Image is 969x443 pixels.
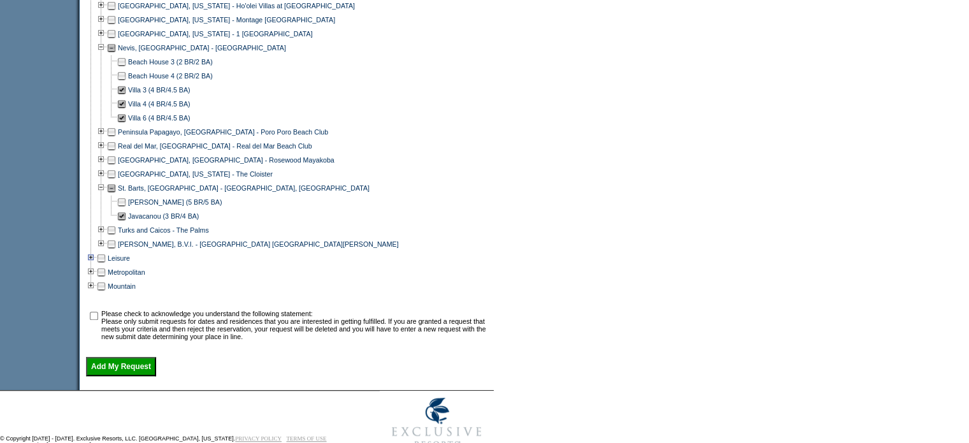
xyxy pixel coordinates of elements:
a: Nevis, [GEOGRAPHIC_DATA] - [GEOGRAPHIC_DATA] [118,44,286,52]
a: Turks and Caicos - The Palms [118,226,209,234]
a: Villa 3 (4 BR/4.5 BA) [128,86,190,94]
a: Javacanou (3 BR/4 BA) [128,212,199,220]
a: [PERSON_NAME], B.V.I. - [GEOGRAPHIC_DATA] [GEOGRAPHIC_DATA][PERSON_NAME] [118,240,399,248]
a: [GEOGRAPHIC_DATA], [US_STATE] - Montage [GEOGRAPHIC_DATA] [118,16,335,24]
a: [GEOGRAPHIC_DATA], [US_STATE] - Ho'olei Villas at [GEOGRAPHIC_DATA] [118,2,355,10]
a: Metropolitan [108,268,145,276]
a: TERMS OF USE [287,435,327,442]
a: Mountain [108,282,136,290]
a: Leisure [108,254,130,262]
a: St. Barts, [GEOGRAPHIC_DATA] - [GEOGRAPHIC_DATA], [GEOGRAPHIC_DATA] [118,184,370,192]
a: PRIVACY POLICY [235,435,282,442]
a: Beach House 4 (2 BR/2 BA) [128,72,213,80]
a: [GEOGRAPHIC_DATA], [GEOGRAPHIC_DATA] - Rosewood Mayakoba [118,156,334,164]
a: Villa 4 (4 BR/4.5 BA) [128,100,190,108]
td: Please check to acknowledge you understand the following statement: Please only submit requests f... [101,310,489,340]
input: Add My Request [86,357,156,376]
a: [GEOGRAPHIC_DATA], [US_STATE] - The Cloister [118,170,273,178]
a: Peninsula Papagayo, [GEOGRAPHIC_DATA] - Poro Poro Beach Club [118,128,328,136]
a: Beach House 3 (2 BR/2 BA) [128,58,213,66]
a: Real del Mar, [GEOGRAPHIC_DATA] - Real del Mar Beach Club [118,142,312,150]
a: [GEOGRAPHIC_DATA], [US_STATE] - 1 [GEOGRAPHIC_DATA] [118,30,313,38]
a: Villa 6 (4 BR/4.5 BA) [128,114,190,122]
a: [PERSON_NAME] (5 BR/5 BA) [128,198,222,206]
